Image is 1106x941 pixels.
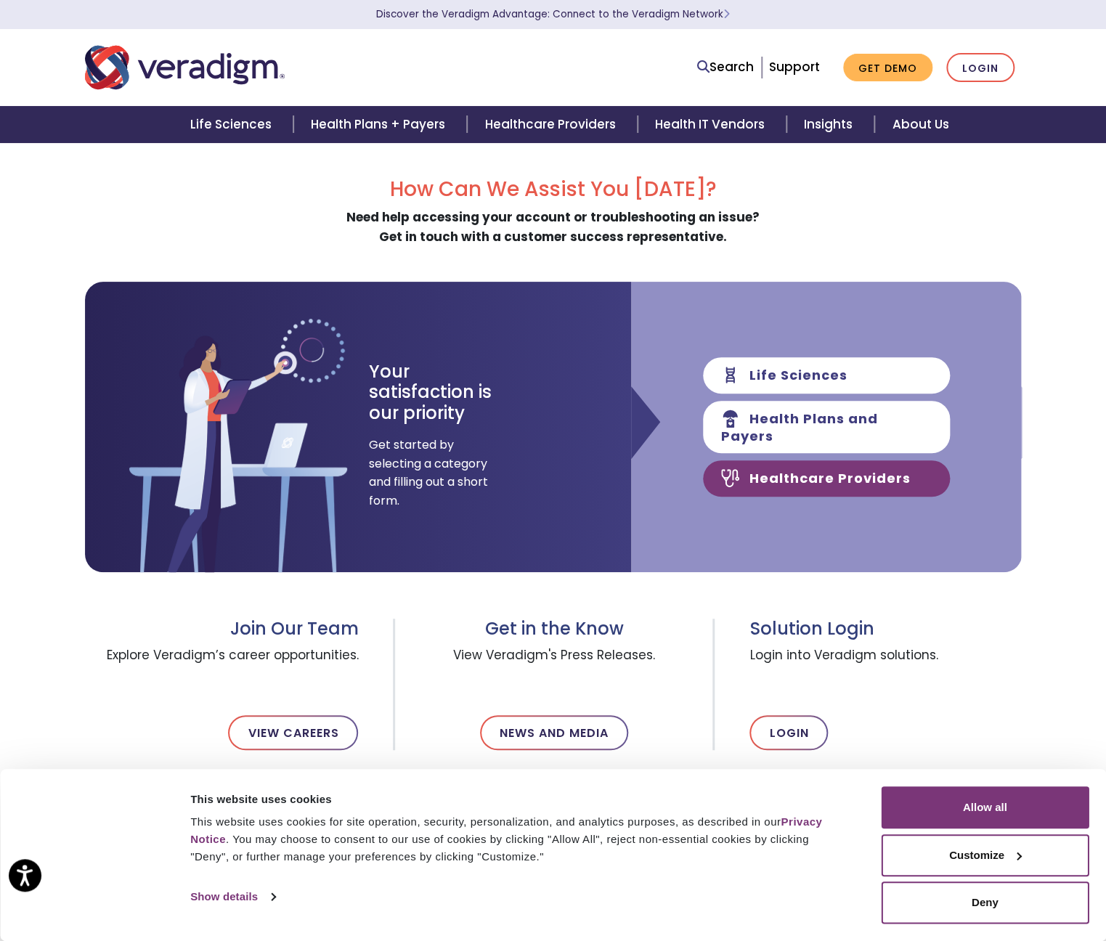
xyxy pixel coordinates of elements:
a: Login [749,715,828,750]
h3: Join Our Team [85,619,359,640]
a: Insights [786,106,874,143]
span: View Veradigm's Press Releases. [430,640,678,692]
h3: Get in the Know [430,619,678,640]
a: About Us [874,106,966,143]
a: Search [697,57,754,77]
span: Explore Veradigm’s career opportunities. [85,640,359,692]
a: Healthcare Providers [467,106,637,143]
a: Show details [190,886,275,908]
a: Login [946,53,1014,83]
img: Veradigm logo [85,44,285,91]
h3: Solution Login [749,619,1021,640]
a: View Careers [228,715,358,750]
a: Health Plans + Payers [293,106,467,143]
a: Get Demo [843,54,932,82]
h3: Your satisfaction is our priority [369,362,518,424]
iframe: Drift Chat Widget [827,836,1089,924]
button: Customize [881,834,1089,876]
strong: Need help accessing your account or troubleshooting an issue? Get in touch with a customer succes... [346,208,760,245]
div: This website uses cookies for site operation, security, personalization, and analytics purposes, ... [190,813,848,865]
span: Get started by selecting a category and filling out a short form. [369,436,489,510]
button: Allow all [881,786,1089,828]
a: Life Sciences [173,106,293,143]
a: News and Media [480,715,628,750]
a: Support [769,58,820,76]
div: This website uses cookies [190,791,848,808]
span: Login into Veradigm solutions. [749,640,1021,692]
a: Health IT Vendors [638,106,786,143]
h2: How Can We Assist You [DATE]? [85,177,1022,202]
a: Discover the Veradigm Advantage: Connect to the Veradigm NetworkLearn More [376,7,730,21]
span: Learn More [723,7,730,21]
